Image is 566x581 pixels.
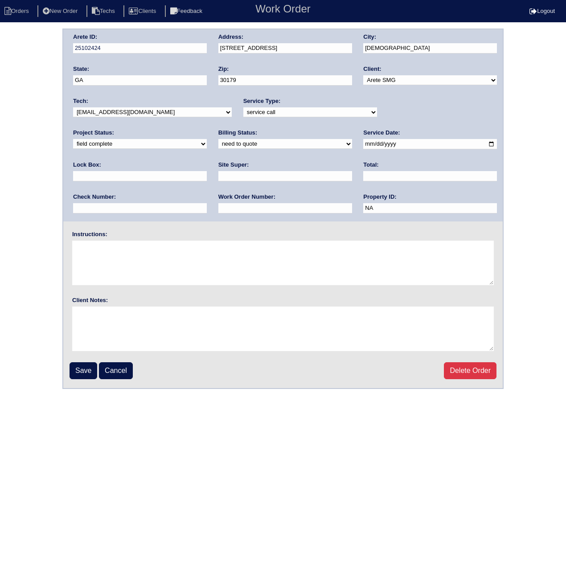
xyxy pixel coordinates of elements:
[363,65,381,73] label: Client:
[72,230,107,238] label: Instructions:
[73,65,89,73] label: State:
[37,8,85,14] a: New Order
[363,33,376,41] label: City:
[72,296,108,304] label: Client Notes:
[123,5,163,17] li: Clients
[363,161,378,169] label: Total:
[218,65,229,73] label: Zip:
[86,5,122,17] li: Techs
[165,5,209,17] li: Feedback
[529,8,555,14] a: Logout
[123,8,163,14] a: Clients
[218,43,352,53] input: Enter a location
[218,33,243,41] label: Address:
[73,97,88,105] label: Tech:
[363,129,400,137] label: Service Date:
[37,5,85,17] li: New Order
[73,161,101,169] label: Lock Box:
[363,193,396,201] label: Property ID:
[218,129,257,137] label: Billing Status:
[218,161,249,169] label: Site Super:
[218,193,275,201] label: Work Order Number:
[243,97,281,105] label: Service Type:
[73,33,97,41] label: Arete ID:
[70,362,97,379] input: Save
[444,362,496,379] a: Delete Order
[73,129,114,137] label: Project Status:
[86,8,122,14] a: Techs
[99,362,133,379] a: Cancel
[73,193,116,201] label: Check Number:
